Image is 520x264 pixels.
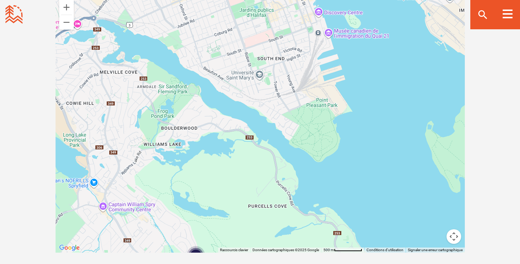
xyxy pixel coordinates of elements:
[57,243,81,253] img: Google
[59,15,74,30] button: Zoom arrière
[321,248,364,253] button: Échelle de la carte : 500 m pour 73 pixels
[253,248,319,252] span: Données cartographiques ©2025 Google
[447,229,461,244] button: Commandes de la caméra de la carte
[323,248,334,252] span: 500 m
[220,248,248,253] button: Raccourcis clavier
[408,248,463,252] a: Signaler une erreur cartographique
[57,243,81,253] a: Ouvrir cette zone dans Google Maps (dans une nouvelle fenêtre)
[477,9,489,21] ion-icon: search
[367,248,403,252] a: Conditions d'utilisation (s'ouvre dans un nouvel onglet)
